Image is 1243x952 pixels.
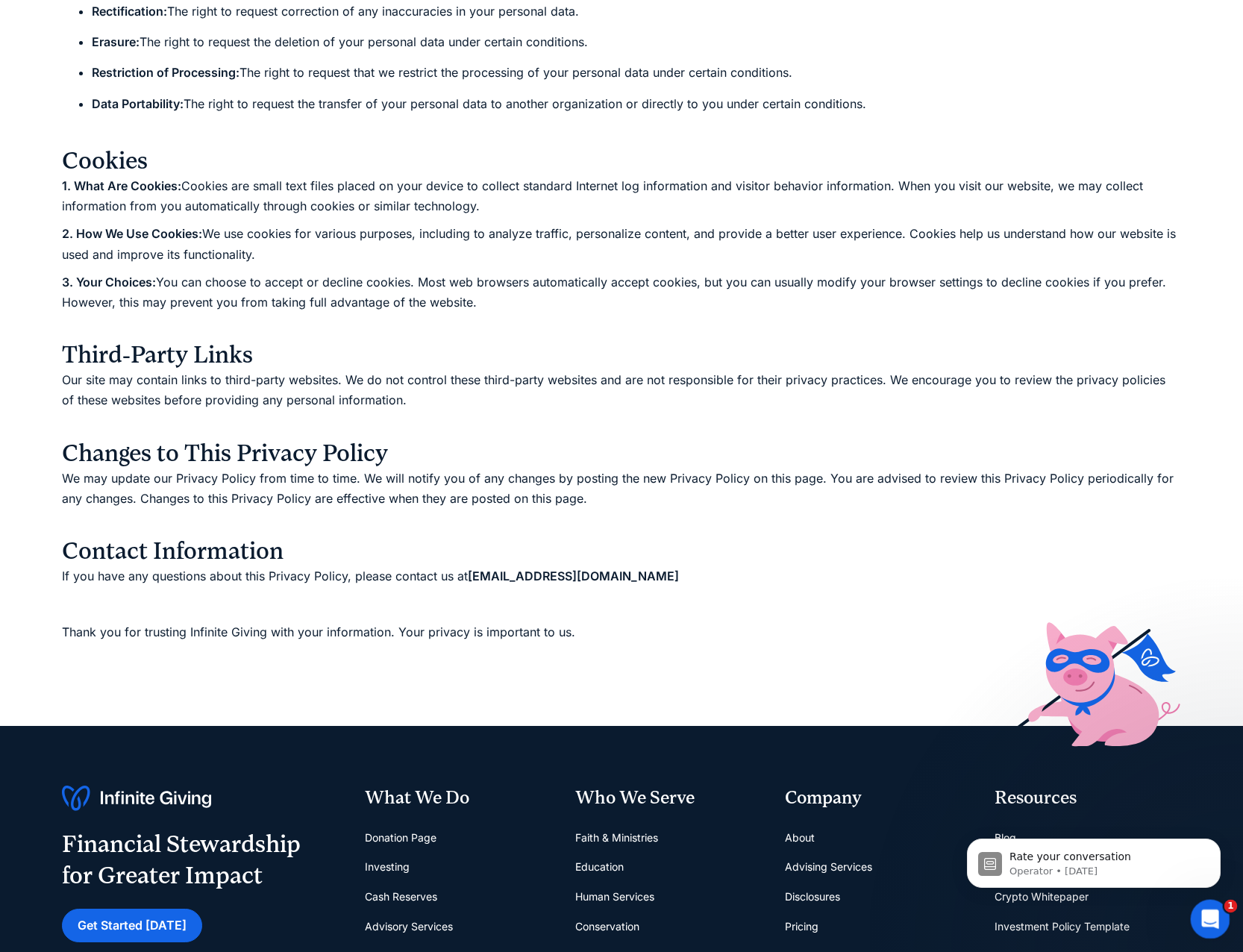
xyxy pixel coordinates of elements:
[995,912,1130,942] a: Investment Policy Template
[365,852,410,882] a: Investing
[468,569,679,583] strong: [EMAIL_ADDRESS][DOMAIN_NAME]
[575,786,761,811] div: Who We Serve
[92,32,1180,52] li: The right to request the deletion of your personal data under certain conditions.
[365,882,437,912] a: Cash Reserves
[785,786,971,811] div: Company
[62,536,1180,566] h3: Contact Information
[62,829,301,891] div: Financial Stewardship for Greater Impact
[92,96,184,111] strong: Data Portability:
[62,595,1180,615] p: ‍
[92,65,239,80] strong: Restriction of Processing:
[785,823,815,853] a: About
[92,63,1180,83] li: The right to request that we restrict the processing of your personal data under certain conditions.
[365,912,453,942] a: Advisory Services
[785,912,818,942] a: Pricing
[62,146,1180,176] h3: Cookies
[62,439,1180,469] h3: Changes to This Privacy Policy
[62,275,156,289] strong: 3. Your Choices:
[575,882,654,912] a: Human Services
[62,224,1180,264] p: We use cookies for various purposes, including to analyze traffic, personalize content, and provi...
[62,469,1180,530] p: We may update our Privacy Policy from time to time. We will notify you of any changes by posting ...
[62,370,1180,431] p: Our site may contain links to third-party websites. We do not control these third-party websites ...
[62,566,1180,586] p: If you have any questions about this Privacy Policy, please contact us at
[1191,900,1230,939] iframe: Intercom live chat
[785,852,872,882] a: Advising Services
[92,34,140,49] strong: Erasure:
[945,807,1243,912] iframe: Intercom notifications message
[62,226,202,241] strong: 2. How We Use Cookies:
[92,4,167,19] strong: Rectification:
[995,786,1180,811] div: Resources
[575,852,624,882] a: Education
[62,178,181,193] strong: 1. What Are Cookies:
[365,823,436,853] a: Donation Page
[92,94,1180,134] li: The right to request the transfer of your personal data to another organization or directly to yo...
[575,912,639,942] a: Conservation
[62,909,202,942] a: Get Started [DATE]
[785,882,840,912] a: Disclosures
[62,622,1180,642] p: Thank you for trusting Infinite Giving with your information. Your privacy is important to us.
[365,786,551,811] div: What We Do
[62,272,1180,333] p: You can choose to accept or decline cookies. Most web browsers automatically accept cookies, but ...
[575,823,658,853] a: Faith & Ministries
[62,340,1180,370] h3: Third-Party Links
[1224,900,1238,913] span: 1
[62,176,1180,216] p: Cookies are small text files placed on your device to collect standard Internet log information a...
[92,1,1180,22] li: The right to request correction of any inaccuracies in your personal data.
